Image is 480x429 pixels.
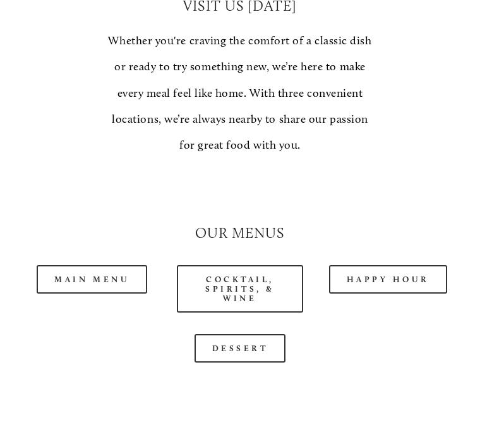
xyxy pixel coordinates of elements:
[329,265,448,294] a: Happy Hour
[195,334,286,363] a: Dessert
[37,265,147,294] a: Main Menu
[177,265,303,313] a: Cocktail, Spirits, & Wine
[103,28,378,159] p: Whether you're craving the comfort of a classic dish or ready to try something new, we’re here to...
[29,223,452,244] h2: Our Menus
